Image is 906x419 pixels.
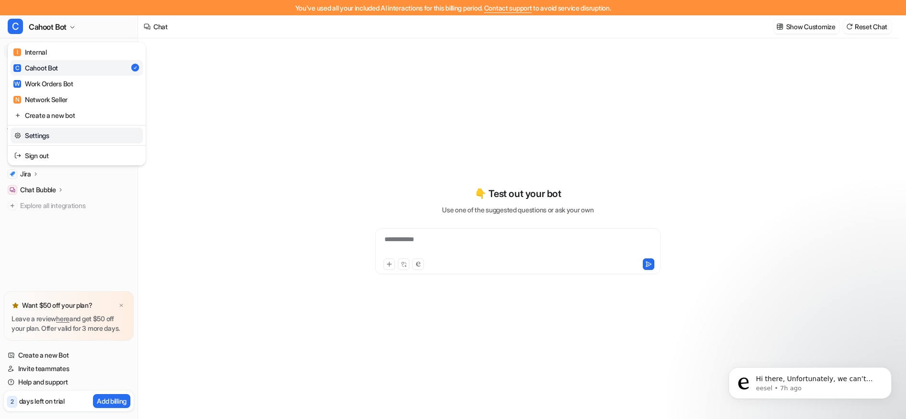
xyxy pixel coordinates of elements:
a: Sign out [11,148,143,163]
div: Cahoot Bot [13,63,58,73]
div: Work Orders Bot [13,79,73,89]
iframe: Intercom notifications message [714,347,906,414]
img: reset [14,110,21,120]
div: Network Seller [13,94,68,105]
span: Cahoot Bot [29,20,67,34]
a: Create a new bot [11,107,143,123]
div: Internal [13,47,47,57]
span: I [13,48,21,56]
span: C [8,19,23,34]
span: W [13,80,21,88]
span: N [13,96,21,104]
span: C [13,64,21,72]
img: reset [14,130,21,140]
a: Settings [11,128,143,143]
img: reset [14,151,21,161]
div: CCahoot Bot [8,42,146,165]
